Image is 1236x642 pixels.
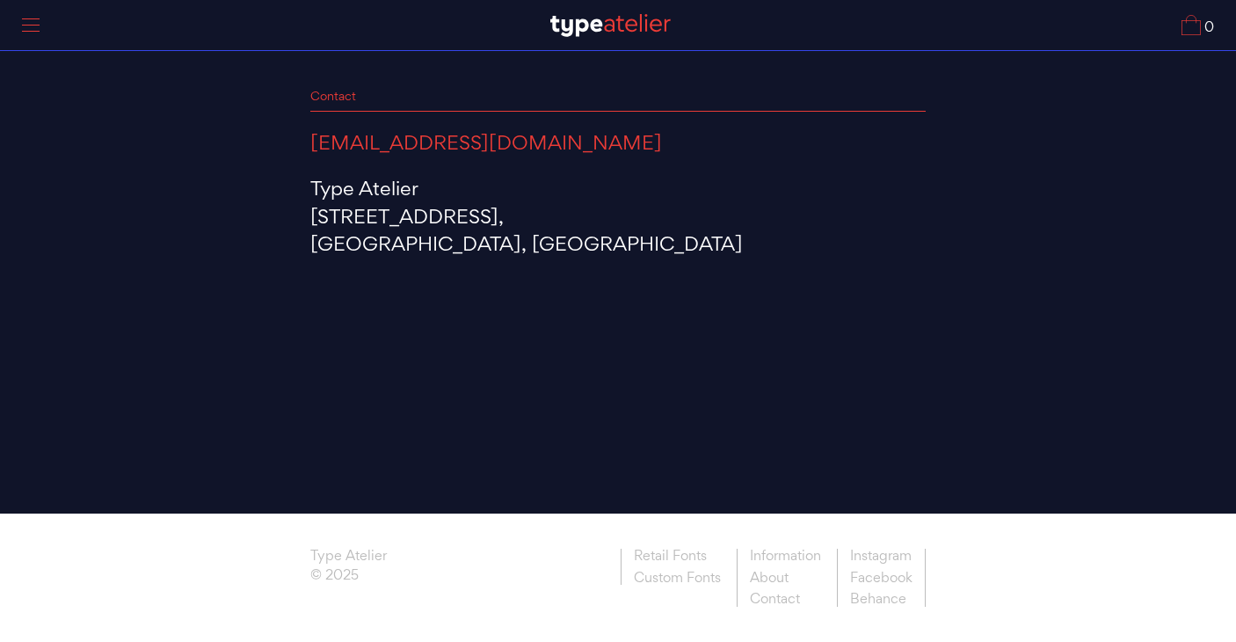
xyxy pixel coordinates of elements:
span: 0 [1201,20,1214,35]
a: Custom Fonts [621,567,733,586]
img: Cart_Icon.svg [1181,15,1201,35]
img: TA_Logo.svg [550,14,671,37]
a: Type Atelier [310,549,387,568]
a: [EMAIL_ADDRESS][DOMAIN_NAME] [310,129,662,157]
a: Contact [737,588,833,607]
span: © 2025 [310,568,387,587]
p: Type Atelier [STREET_ADDRESS], [GEOGRAPHIC_DATA], [GEOGRAPHIC_DATA] [310,175,926,258]
a: 0 [1181,15,1214,35]
a: Facebook [837,567,926,589]
a: About [737,567,833,589]
a: Retail Fonts [621,549,733,567]
a: Information [737,549,833,567]
a: Instagram [837,549,926,567]
a: Behance [837,588,926,607]
h1: Contact [310,88,926,112]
